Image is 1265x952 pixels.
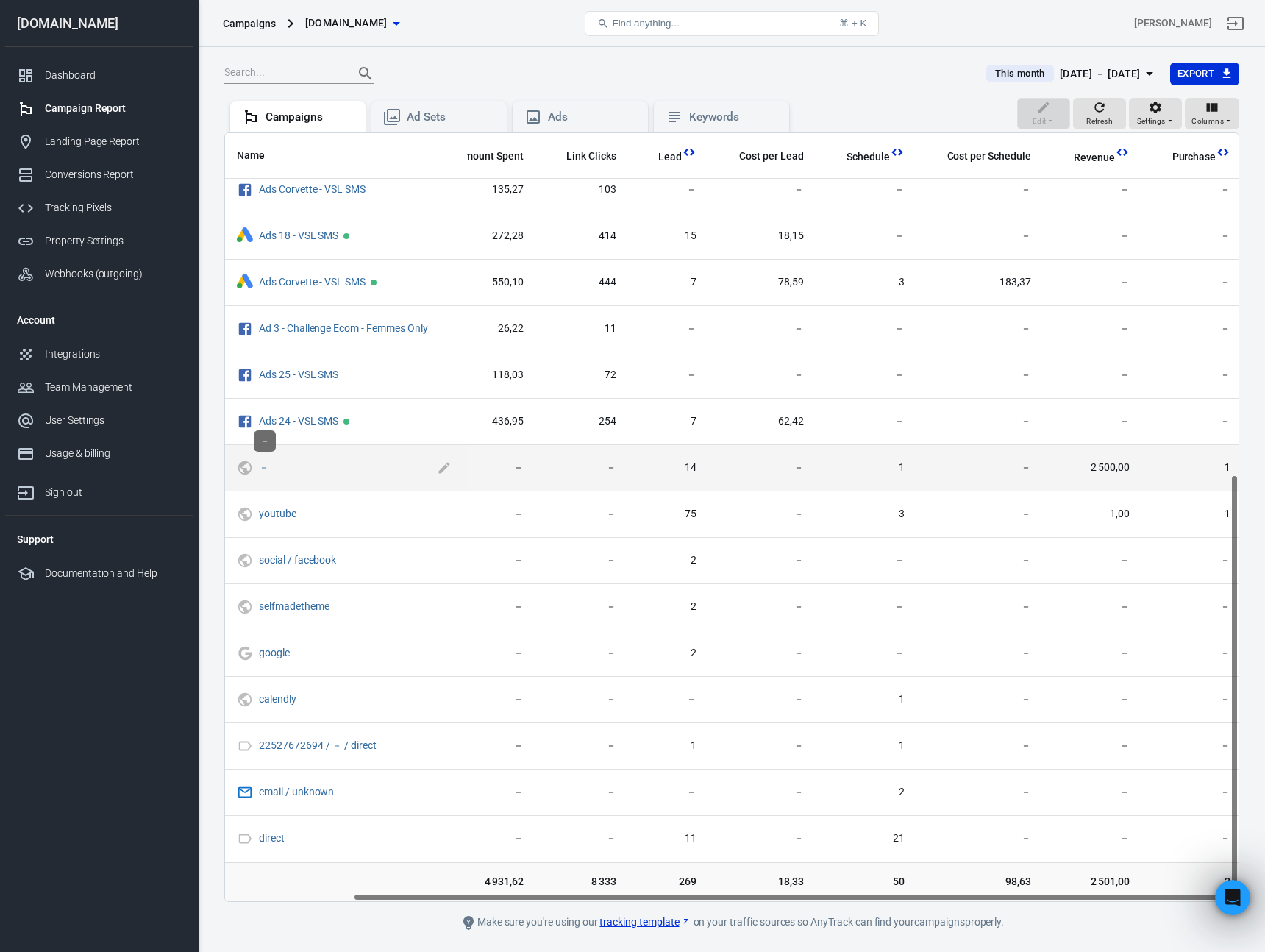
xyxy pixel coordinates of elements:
span: － [720,831,803,846]
span: － [547,600,616,614]
button: Gif picker [46,482,58,494]
a: Campaign Report [5,92,193,125]
a: [URL][DOMAIN_NAME] [24,91,138,103]
span: 62,42 [720,414,803,429]
span: － [720,646,803,661]
span: － [1055,831,1130,846]
div: Google Ads [237,274,253,291]
li: Account [5,302,193,338]
svg: Email [237,784,253,801]
span: － [547,739,616,753]
svg: This column is calculated from AnyTrack real-time data [1115,145,1130,160]
svg: UTM & Web Traffic [237,598,253,616]
span: Lead [658,150,682,165]
span: 269 [639,874,696,889]
span: 8 333 [547,874,616,889]
span: － [928,831,1031,846]
span: 550,10 [438,275,524,290]
a: social / facebook [259,554,336,566]
span: － [827,182,905,197]
span: Refresh [1086,115,1113,128]
button: Refresh [1073,98,1126,130]
span: － [1055,229,1130,244]
span: － [1153,831,1231,846]
span: The estimated total amount of money you've spent on your campaign, ad set or ad during its schedule. [457,147,524,165]
span: 11 [547,322,616,336]
a: Usage & billing [5,437,193,470]
svg: Facebook Ads [237,181,253,199]
div: Property Settings [45,233,182,249]
span: Ads 18 - VSL SMS [259,230,341,241]
span: － [438,785,524,800]
span: － [1055,182,1130,197]
span: － [928,646,1031,661]
span: － [928,785,1031,800]
a: Ads 18 - VSL SMS [259,230,338,241]
span: － [438,831,524,846]
span: 18,15 [720,229,803,244]
a: Landing Page Report [5,125,193,158]
a: youtube [259,508,296,519]
span: Settings [1137,115,1166,128]
span: － [720,461,803,475]
span: 7 [639,275,696,290]
span: Total revenue calculated by AnyTrack. [1055,149,1115,166]
span: Purchase [1172,150,1216,165]
span: Schedule [827,150,890,165]
span: － [928,507,1031,522]
span: 1 [827,739,905,753]
svg: Facebook Ads [237,413,253,430]
button: Send a message… [252,476,276,500]
a: Team Management [5,371,193,404]
span: The average cost for each "Schedule" event [947,147,1031,165]
div: Jose says… [12,173,282,433]
a: Integrations [5,338,193,371]
span: 2 [827,785,905,800]
span: － [1055,600,1130,614]
span: This month [989,66,1051,81]
span: 14 [639,461,696,475]
a: google [259,647,290,658]
span: － [438,507,524,522]
div: [PERSON_NAME] • 21h ago [24,160,145,168]
a: selfmadetheme [259,600,329,612]
button: Emoji picker [23,482,35,494]
span: － [547,553,616,568]
div: Once that part is done, proceed to enable server side tracking: [12,173,241,431]
span: 18,33 [720,874,803,889]
div: Integrations [45,347,182,362]
svg: Google [237,644,253,662]
span: － [720,368,803,383]
span: － [827,553,905,568]
div: Ads [548,110,636,125]
span: 3 [827,275,905,290]
svg: This column is calculated from AnyTrack real-time data [682,145,696,160]
span: － [1153,275,1231,290]
span: calendly [259,694,299,704]
span: 103 [547,182,616,197]
textarea: Message… [13,451,282,476]
span: － [928,414,1031,429]
span: － [1055,275,1130,290]
button: Upload attachment [70,482,82,494]
div: Once that part is done, proceed to enable server side tracking: [24,182,229,225]
a: tracking template [599,914,691,930]
span: － [1153,368,1231,383]
span: － [438,600,524,614]
span: 2 [1153,874,1231,889]
span: 183,37 [928,275,1031,290]
a: direct [259,832,285,844]
span: － [720,739,803,753]
span: 2 501,00 [1055,874,1130,889]
span: － [547,785,616,800]
a: Dashboard [5,59,193,92]
button: Start recording [93,482,105,494]
div: Dashboard [45,68,182,83]
span: google [259,647,292,658]
div: Campaigns [266,110,354,125]
span: － [827,229,905,244]
span: 98,63 [928,874,1031,889]
span: 21 [827,831,905,846]
div: Google Ads [237,227,253,244]
span: － [928,553,1031,568]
